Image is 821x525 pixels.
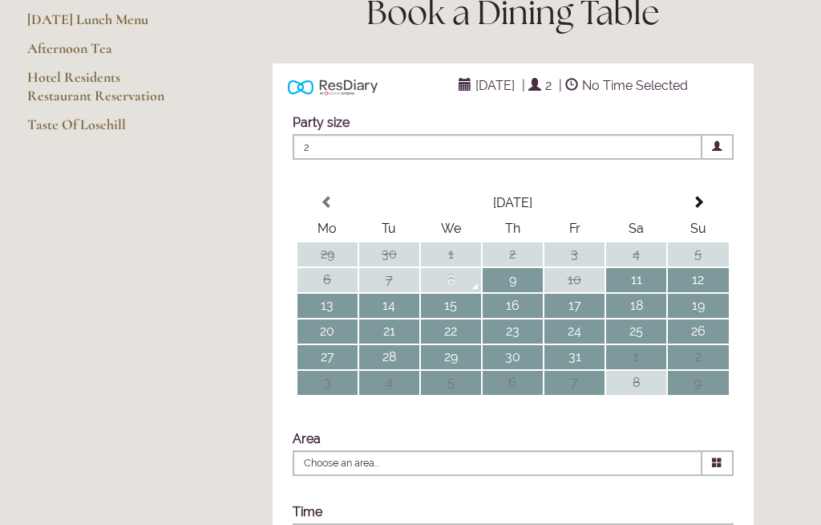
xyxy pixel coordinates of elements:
td: 7 [359,268,419,292]
span: Previous Month [321,196,334,209]
td: 31 [544,345,605,369]
th: Tu [359,217,419,241]
td: 11 [606,268,666,292]
td: 2 [668,345,728,369]
th: Su [668,217,728,241]
td: 23 [483,319,543,344]
td: 22 [421,319,481,344]
a: Afternoon Tea [27,39,180,68]
span: [DATE] [471,74,519,97]
td: 2 [483,242,543,267]
td: 16 [483,294,543,318]
td: 6 [483,371,543,395]
td: 5 [668,242,728,267]
td: 17 [544,294,605,318]
td: 30 [483,345,543,369]
label: Area [293,431,321,446]
td: 28 [359,345,419,369]
a: [DATE] Lunch Menu [27,10,180,39]
td: 14 [359,294,419,318]
td: 9 [483,268,543,292]
td: 18 [606,294,666,318]
td: 3 [297,371,358,395]
td: 5 [421,371,481,395]
th: Th [483,217,543,241]
td: 9 [668,371,728,395]
span: 2 [541,74,556,97]
td: 1 [421,242,481,267]
th: Select Month [359,191,667,215]
td: 26 [668,319,728,344]
span: | [559,78,562,93]
img: Powered by ResDiary [288,75,378,99]
td: 6 [297,268,358,292]
td: 1 [606,345,666,369]
td: 20 [297,319,358,344]
span: Next Month [692,196,705,209]
td: 3 [544,242,605,267]
td: 29 [297,242,358,267]
th: Sa [606,217,666,241]
td: 21 [359,319,419,344]
td: 27 [297,345,358,369]
td: 4 [359,371,419,395]
td: 30 [359,242,419,267]
td: 29 [421,345,481,369]
th: Mo [297,217,358,241]
span: No Time Selected [578,74,692,97]
td: 19 [668,294,728,318]
td: 8 [421,268,481,292]
th: We [421,217,481,241]
td: 15 [421,294,481,318]
td: 24 [544,319,605,344]
span: | [522,78,525,93]
td: 25 [606,319,666,344]
td: 7 [544,371,605,395]
span: 2 [293,134,702,160]
label: Time [293,504,322,519]
td: 4 [606,242,666,267]
td: 13 [297,294,358,318]
td: 12 [668,268,728,292]
a: Hotel Residents Restaurant Reservation [27,68,180,116]
td: 10 [544,268,605,292]
label: Party size [293,115,350,130]
th: Fr [544,217,605,241]
a: Taste Of Losehill [27,116,180,144]
td: 8 [606,371,666,395]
